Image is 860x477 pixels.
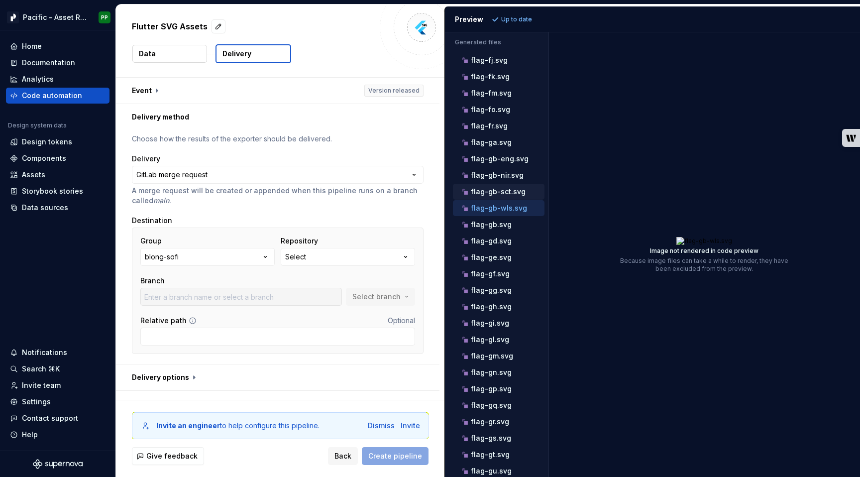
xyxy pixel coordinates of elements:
div: Home [22,41,42,51]
a: Data sources [6,200,109,216]
div: Notifications [22,348,67,358]
div: Contact support [22,413,78,423]
p: Because image files can take a while to render, they have been excluded from the preview. [620,257,788,273]
button: Data [132,45,207,63]
a: Home [6,38,109,54]
button: flag-gg.svg [453,285,544,296]
b: Invite an engineer [156,421,220,430]
button: Select [281,248,415,266]
div: Data sources [22,203,68,213]
button: flag-fm.svg [453,88,544,99]
button: flag-gl.svg [453,334,544,345]
p: flag-gq.svg [471,401,512,409]
p: flag-fr.svg [471,122,508,130]
div: Components [22,153,66,163]
p: flag-gr.svg [471,418,509,426]
p: flag-gp.svg [471,385,512,393]
button: flag-gd.svg [453,236,544,246]
p: flag-fk.svg [471,73,510,81]
button: flag-gb-eng.svg [453,153,544,164]
button: flag-gr.svg [453,416,544,427]
img: 8d0dbd7b-a897-4c39-8ca0-62fbda938e11.png [7,11,19,23]
div: Code automation [22,91,82,101]
button: flag-fk.svg [453,71,544,82]
button: flag-fr.svg [453,120,544,131]
a: Analytics [6,71,109,87]
button: Dismiss [368,421,395,431]
p: flag-gb.svg [471,221,512,229]
div: to help configure this pipeline. [156,421,320,431]
p: flag-gb-sct.svg [471,188,526,196]
label: Relative path [140,316,187,326]
a: Code automation [6,88,109,104]
button: flag-gm.svg [453,351,544,361]
button: flag-gp.svg [453,383,544,394]
button: Delivery [215,44,291,63]
button: Give feedback [132,447,204,465]
a: Design tokens [6,134,109,150]
label: Destination [132,216,172,226]
p: flag-gg.svg [471,286,512,294]
p: flag-gd.svg [471,237,512,245]
p: flag-gi.svg [471,319,509,327]
button: flag-gn.svg [453,367,544,378]
div: blong-sofi [145,252,179,262]
a: Components [6,150,109,166]
div: Settings [22,397,51,407]
button: Pacific - Asset Repository (Flags)PP [2,6,113,28]
p: flag-ge.svg [471,253,512,261]
button: flag-gq.svg [453,400,544,411]
p: flag-gu.svg [471,467,512,475]
p: Flutter SVG Assets [132,20,208,32]
p: flag-gs.svg [471,434,511,442]
p: flag-fj.svg [471,56,508,64]
div: Invite team [22,380,61,390]
div: Assets [22,170,45,180]
p: flag-gb-wls.svg [471,204,527,212]
p: flag-gb-nir.svg [471,171,524,179]
button: flag-fj.svg [453,55,544,66]
span: Give feedback [146,451,198,461]
div: Pacific - Asset Repository (Flags) [23,12,87,22]
a: Invite team [6,377,109,393]
img: flag-gb-wls.svg [676,237,732,245]
div: Preview [455,14,483,24]
button: flag-gt.svg [453,449,544,460]
div: Search ⌘K [22,364,60,374]
button: blong-sofi [140,248,275,266]
button: flag-gb-nir.svg [453,170,544,181]
p: flag-gh.svg [471,303,512,311]
span: Optional [388,316,415,325]
p: flag-ga.svg [471,138,512,146]
p: A merge request will be created or appended when this pipeline runs on a branch called . [132,186,424,206]
button: flag-gi.svg [453,318,544,329]
p: flag-gn.svg [471,368,512,376]
p: flag-gm.svg [471,352,513,360]
button: flag-fo.svg [453,104,544,115]
label: Delivery [132,154,160,164]
p: flag-gl.svg [471,336,509,344]
p: flag-fo.svg [471,106,510,114]
p: flag-fm.svg [471,89,512,97]
p: flag-gb-eng.svg [471,155,529,163]
button: Contact support [6,410,109,426]
p: Data [139,49,156,59]
i: main [153,196,169,205]
button: Notifications [6,345,109,360]
p: Up to date [501,15,532,23]
a: Settings [6,394,109,410]
p: Choose how the results of the exporter should be delivered. [132,134,424,144]
div: Storybook stories [22,186,83,196]
span: Back [334,451,351,461]
div: PP [101,13,108,21]
button: flag-gs.svg [453,433,544,444]
div: Select [285,252,306,262]
p: flag-gt.svg [471,451,510,459]
a: Storybook stories [6,183,109,199]
button: flag-gb-sct.svg [453,186,544,197]
label: Branch [140,276,165,286]
a: Assets [6,167,109,183]
a: Supernova Logo [33,459,83,469]
button: Back [328,447,358,465]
